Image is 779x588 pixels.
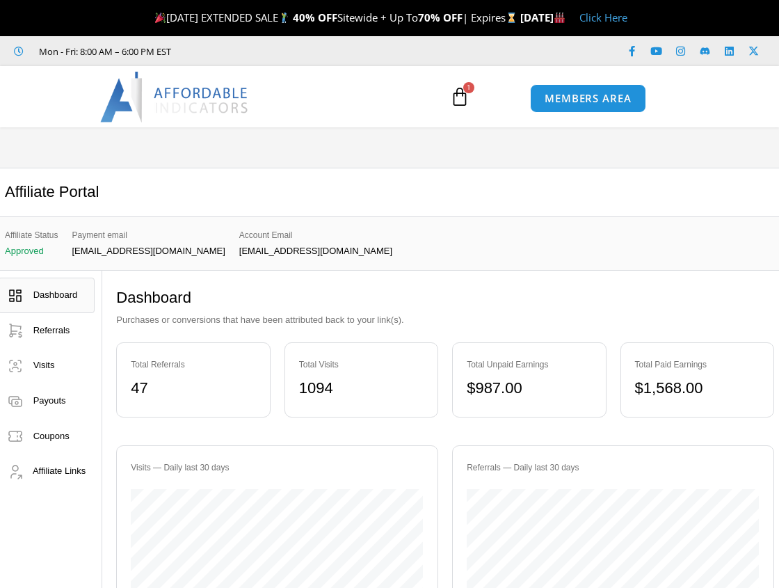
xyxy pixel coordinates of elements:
div: Visits — Daily last 30 days [131,460,424,475]
span: $ [635,379,643,397]
span: Referrals [33,325,70,335]
div: Total Visits [299,357,424,372]
p: Purchases or conversions that have been attributed back to your link(s). [116,312,774,328]
img: 🏌️‍♂️ [279,13,289,23]
div: Referrals — Daily last 30 days [467,460,760,475]
img: 🎉 [155,13,166,23]
span: $ [467,379,475,397]
bdi: 987.00 [467,379,522,397]
a: MEMBERS AREA [530,84,646,113]
div: Total Unpaid Earnings [467,357,591,372]
img: LogoAI | Affordable Indicators – NinjaTrader [100,72,250,122]
p: [EMAIL_ADDRESS][DOMAIN_NAME] [239,246,392,256]
strong: 70% OFF [418,10,463,24]
h2: Dashboard [116,288,774,308]
span: Coupons [33,431,70,441]
span: Mon - Fri: 8:00 AM – 6:00 PM EST [35,43,171,60]
strong: [DATE] [520,10,565,24]
strong: 40% OFF [293,10,337,24]
img: 🏭 [554,13,565,23]
span: 1 [463,82,474,93]
div: 1094 [299,374,424,403]
span: Visits [33,360,55,370]
span: Affiliate Links [33,466,86,476]
span: [DATE] EXTENDED SALE Sitewide + Up To | Expires [152,10,520,24]
iframe: Customer reviews powered by Trustpilot [182,45,390,58]
span: Dashboard [33,289,78,300]
p: [EMAIL_ADDRESS][DOMAIN_NAME] [72,246,225,256]
img: ⌛ [506,13,517,23]
span: Affiliate Status [5,228,58,243]
div: Total Paid Earnings [635,357,760,372]
div: 47 [131,374,255,403]
h2: Affiliate Portal [5,182,99,202]
span: MEMBERS AREA [545,93,632,104]
div: Total Referrals [131,357,255,372]
a: Click Here [579,10,627,24]
span: Payment email [72,228,225,243]
span: Account Email [239,228,392,243]
span: Payouts [33,395,66,406]
a: 1 [429,77,490,117]
bdi: 1,568.00 [635,379,703,397]
p: Approved [5,246,58,256]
